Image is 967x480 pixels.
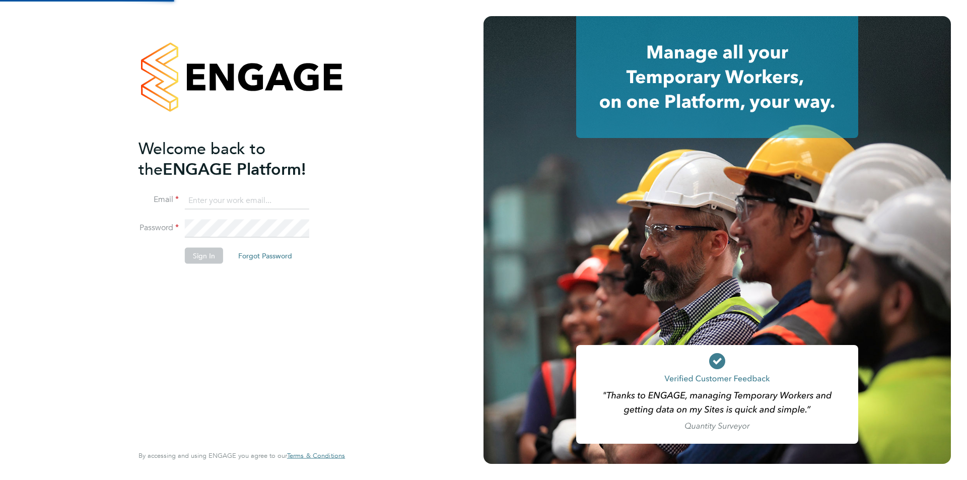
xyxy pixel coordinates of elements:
button: Sign In [185,248,223,264]
span: Welcome back to the [139,139,265,179]
button: Forgot Password [230,248,300,264]
a: Terms & Conditions [287,452,345,460]
span: By accessing and using ENGAGE you agree to our [139,451,345,460]
h2: ENGAGE Platform! [139,138,335,179]
label: Password [139,223,179,233]
span: Terms & Conditions [287,451,345,460]
label: Email [139,194,179,205]
input: Enter your work email... [185,191,309,210]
